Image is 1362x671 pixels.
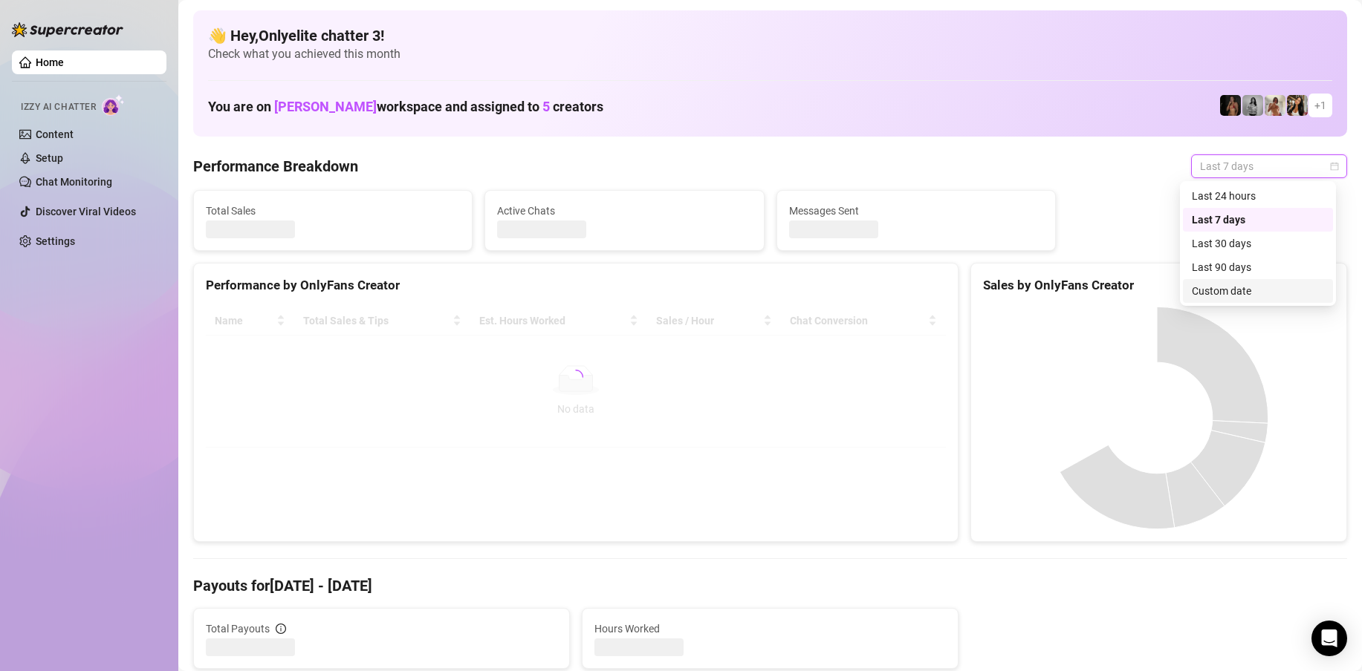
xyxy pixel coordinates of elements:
[36,176,112,188] a: Chat Monitoring
[1192,188,1324,204] div: Last 24 hours
[1220,95,1241,116] img: the_bohema
[1183,208,1333,232] div: Last 7 days
[193,156,358,177] h4: Performance Breakdown
[1192,259,1324,275] div: Last 90 days
[208,25,1332,46] h4: 👋 Hey, Onlyelite chatter 3 !
[1311,621,1347,656] div: Open Intercom Messenger
[102,94,125,116] img: AI Chatter
[1183,232,1333,255] div: Last 30 days
[1192,283,1324,299] div: Custom date
[12,22,123,37] img: logo-BBDzfeDw.svg
[36,128,74,140] a: Content
[1287,95,1308,116] img: AdelDahan
[983,275,1335,295] div: Sales by OnlyFans Creator
[193,575,1347,596] h4: Payouts for [DATE] - [DATE]
[594,621,946,637] span: Hours Worked
[206,275,946,295] div: Performance by OnlyFans Creator
[567,368,585,386] span: loading
[1192,235,1324,252] div: Last 30 days
[21,100,96,114] span: Izzy AI Chatter
[542,99,550,114] span: 5
[1183,255,1333,279] div: Last 90 days
[1192,212,1324,228] div: Last 7 days
[206,621,270,637] span: Total Payouts
[789,203,1043,219] span: Messages Sent
[1200,155,1338,177] span: Last 7 days
[208,99,603,115] h1: You are on workspace and assigned to creators
[274,99,377,114] span: [PERSON_NAME]
[1330,162,1339,171] span: calendar
[36,206,136,217] a: Discover Viral Videos
[497,203,751,219] span: Active Chats
[1265,95,1285,116] img: Green
[1242,95,1263,116] img: A
[1314,97,1326,114] span: + 1
[276,623,286,634] span: info-circle
[1183,279,1333,303] div: Custom date
[36,152,63,164] a: Setup
[1183,184,1333,208] div: Last 24 hours
[36,235,75,247] a: Settings
[36,56,64,68] a: Home
[208,46,1332,62] span: Check what you achieved this month
[206,203,460,219] span: Total Sales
